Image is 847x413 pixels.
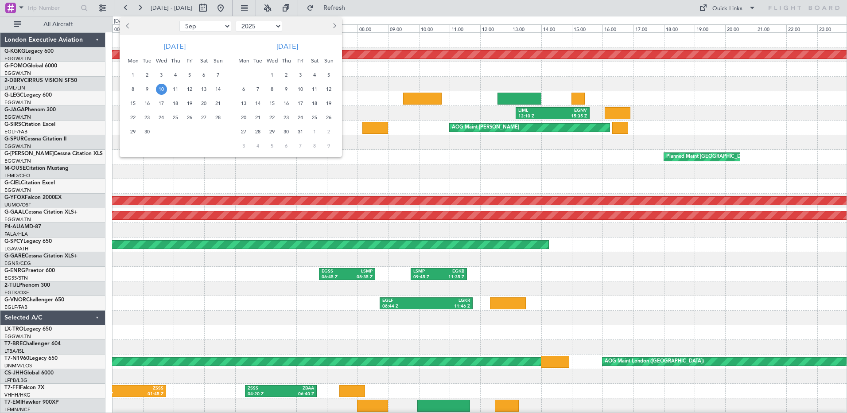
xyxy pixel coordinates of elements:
[293,96,307,110] div: 17-10-2025
[267,140,278,152] span: 5
[253,84,264,95] span: 7
[140,110,154,125] div: 23-9-2025
[265,139,279,153] div: 5-11-2025
[142,70,153,81] span: 2
[251,54,265,68] div: Tue
[279,82,293,96] div: 9-10-2025
[128,98,139,109] span: 15
[323,98,334,109] span: 19
[267,98,278,109] span: 15
[142,126,153,137] span: 30
[322,54,336,68] div: Sun
[237,125,251,139] div: 27-10-2025
[140,82,154,96] div: 9-9-2025
[168,82,183,96] div: 11-9-2025
[142,84,153,95] span: 9
[265,125,279,139] div: 29-10-2025
[322,82,336,96] div: 12-10-2025
[183,54,197,68] div: Fri
[307,54,322,68] div: Sat
[267,126,278,137] span: 29
[267,70,278,81] span: 1
[197,96,211,110] div: 20-9-2025
[126,82,140,96] div: 8-9-2025
[156,98,167,109] span: 17
[183,110,197,125] div: 26-9-2025
[211,68,225,82] div: 7-9-2025
[184,112,195,123] span: 26
[123,19,133,33] button: Previous month
[323,84,334,95] span: 12
[128,126,139,137] span: 29
[213,112,224,123] span: 28
[237,82,251,96] div: 6-10-2025
[293,110,307,125] div: 24-10-2025
[198,84,210,95] span: 13
[253,112,264,123] span: 21
[238,140,249,152] span: 3
[197,68,211,82] div: 6-9-2025
[211,82,225,96] div: 14-9-2025
[293,125,307,139] div: 31-10-2025
[238,112,249,123] span: 20
[267,112,278,123] span: 22
[281,126,292,137] span: 30
[279,125,293,139] div: 30-10-2025
[322,125,336,139] div: 2-11-2025
[154,68,168,82] div: 3-9-2025
[295,112,306,123] span: 24
[265,96,279,110] div: 15-10-2025
[154,82,168,96] div: 10-9-2025
[307,125,322,139] div: 1-11-2025
[126,125,140,139] div: 29-9-2025
[168,96,183,110] div: 18-9-2025
[307,82,322,96] div: 11-10-2025
[251,82,265,96] div: 7-10-2025
[281,70,292,81] span: 2
[183,68,197,82] div: 5-9-2025
[323,140,334,152] span: 9
[329,19,339,33] button: Next month
[295,70,306,81] span: 3
[140,54,154,68] div: Tue
[238,126,249,137] span: 27
[128,70,139,81] span: 1
[126,110,140,125] div: 22-9-2025
[265,82,279,96] div: 8-10-2025
[251,125,265,139] div: 28-10-2025
[295,98,306,109] span: 17
[309,126,320,137] span: 1
[170,98,181,109] span: 18
[183,96,197,110] div: 19-9-2025
[307,68,322,82] div: 4-10-2025
[140,68,154,82] div: 2-9-2025
[281,98,292,109] span: 16
[179,21,231,31] select: Select month
[168,110,183,125] div: 25-9-2025
[236,21,282,31] select: Select year
[197,82,211,96] div: 13-9-2025
[197,54,211,68] div: Sat
[184,70,195,81] span: 5
[323,70,334,81] span: 5
[309,112,320,123] span: 25
[184,98,195,109] span: 19
[267,84,278,95] span: 8
[322,96,336,110] div: 19-10-2025
[307,96,322,110] div: 18-10-2025
[140,125,154,139] div: 30-9-2025
[211,110,225,125] div: 28-9-2025
[238,84,249,95] span: 6
[279,96,293,110] div: 16-10-2025
[170,70,181,81] span: 4
[168,54,183,68] div: Thu
[237,96,251,110] div: 13-10-2025
[211,54,225,68] div: Sun
[281,84,292,95] span: 9
[265,54,279,68] div: Wed
[156,70,167,81] span: 3
[154,96,168,110] div: 17-9-2025
[281,112,292,123] span: 23
[213,70,224,81] span: 7
[307,139,322,153] div: 8-11-2025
